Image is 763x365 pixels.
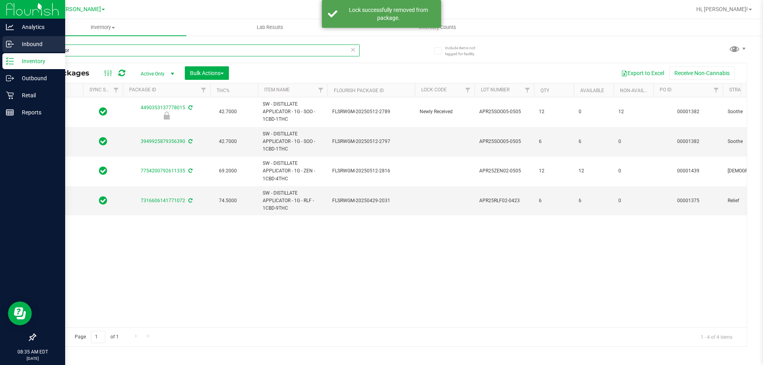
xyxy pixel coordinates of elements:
[6,40,14,48] inline-svg: Inbound
[122,112,211,120] div: Newly Received
[35,44,360,56] input: Search Package ID, Item Name, SKU, Lot or Part Number...
[264,87,290,93] a: Item Name
[677,139,699,144] a: 00001382
[14,108,62,117] p: Reports
[68,331,125,343] span: Page of 1
[660,87,672,93] a: PO ID
[479,108,529,116] span: APR25SOO05-0505
[332,138,410,145] span: FLSRWGM-20250512-2797
[332,108,410,116] span: FLSRWGM-20250512-2789
[8,301,32,325] iframe: Resource center
[539,197,569,205] span: 6
[579,138,609,145] span: 6
[4,348,62,355] p: 08:35 AM EDT
[479,197,529,205] span: APR25RLF02-0423
[185,66,229,80] button: Bulk Actions
[91,331,105,343] input: 1
[141,168,185,174] a: 7754200792611335
[129,87,156,93] a: Package ID
[521,83,534,97] a: Filter
[141,198,185,203] a: 7316606141771072
[540,88,549,93] a: Qty
[246,24,294,31] span: Lab Results
[332,167,410,175] span: FLSRWGM-20250512-2816
[186,19,354,36] a: Lab Results
[99,136,107,147] span: In Sync
[334,88,384,93] a: Flourish Package ID
[579,197,609,205] span: 6
[729,87,746,93] a: Strain
[580,88,604,93] a: Available
[215,106,241,118] span: 42.7000
[618,138,649,145] span: 0
[89,87,120,93] a: Sync Status
[263,100,323,124] span: SW - DISTILLATE APPLICATOR - 1G - SOO - 1CBD-1THC
[99,165,107,176] span: In Sync
[6,57,14,65] inline-svg: Inventory
[620,88,655,93] a: Non-Available
[342,6,435,22] div: Lock successfully removed from package.
[141,139,185,144] a: 3949925879356390
[479,167,529,175] span: APR25ZEN02-0505
[6,23,14,31] inline-svg: Analytics
[539,138,569,145] span: 6
[110,83,123,97] a: Filter
[215,136,241,147] span: 42.7000
[6,74,14,82] inline-svg: Outbound
[579,108,609,116] span: 0
[99,195,107,206] span: In Sync
[197,83,210,97] a: Filter
[263,160,323,183] span: SW - DISTILLATE APPLICATOR - 1G - ZEN - 1CBD-4THC
[141,105,185,110] a: 4490353137778015
[14,56,62,66] p: Inventory
[461,83,474,97] a: Filter
[6,108,14,116] inline-svg: Reports
[190,70,224,76] span: Bulk Actions
[14,39,62,49] p: Inbound
[57,6,101,13] span: [PERSON_NAME]
[677,198,699,203] a: 00001375
[6,91,14,99] inline-svg: Retail
[263,130,323,153] span: SW - DISTILLATE APPLICATOR - 1G - SOO - 1CBD-1THC
[677,109,699,114] a: 00001382
[19,24,186,31] span: Inventory
[618,197,649,205] span: 0
[710,83,723,97] a: Filter
[314,83,327,97] a: Filter
[19,19,186,36] a: Inventory
[187,105,192,110] span: Sync from Compliance System
[479,138,529,145] span: APR25SOO05-0505
[618,108,649,116] span: 12
[669,66,735,80] button: Receive Non-Cannabis
[618,167,649,175] span: 0
[350,44,356,55] span: Clear
[579,167,609,175] span: 12
[420,108,470,116] span: Newly Received
[263,189,323,212] span: SW - DISTILLATE APPLICATOR - 1G - RLF - 1CBD-9THC
[99,106,107,117] span: In Sync
[481,87,509,93] a: Lot Number
[187,139,192,144] span: Sync from Compliance System
[677,168,699,174] a: 00001439
[215,165,241,177] span: 69.2000
[616,66,669,80] button: Export to Excel
[14,22,62,32] p: Analytics
[187,168,192,174] span: Sync from Compliance System
[539,108,569,116] span: 12
[445,45,485,57] span: Include items not tagged for facility
[14,73,62,83] p: Outbound
[696,6,748,12] span: Hi, [PERSON_NAME]!
[14,91,62,100] p: Retail
[217,88,230,93] a: THC%
[41,69,97,77] span: All Packages
[539,167,569,175] span: 12
[187,198,192,203] span: Sync from Compliance System
[694,331,739,343] span: 1 - 4 of 4 items
[421,87,447,93] a: Lock Code
[215,195,241,207] span: 74.5000
[4,355,62,361] p: [DATE]
[332,197,410,205] span: FLSRWGM-20250429-2031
